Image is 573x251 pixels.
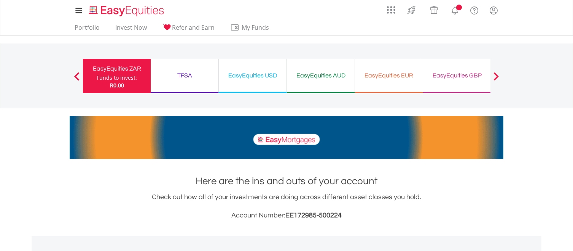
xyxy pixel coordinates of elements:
[428,70,486,81] div: EasyEquities GBP
[445,2,465,17] a: Notifications
[484,2,503,19] a: My Profile
[387,6,395,14] img: grid-menu-icon.svg
[112,24,150,35] a: Invest Now
[405,4,418,16] img: thrive-v2.svg
[69,76,84,84] button: Previous
[110,82,124,89] span: R0.00
[382,2,400,14] a: AppsGrid
[489,76,504,84] button: Next
[97,74,137,82] div: Funds to invest:
[360,70,418,81] div: EasyEquities EUR
[88,63,146,74] div: EasyEquities ZAR
[70,210,503,221] h3: Account Number:
[285,212,342,219] span: EE172985-500224
[72,24,103,35] a: Portfolio
[70,192,503,221] div: Check out how all of your investments are doing across different asset classes you hold.
[88,5,167,17] img: EasyEquities_Logo.png
[155,70,214,81] div: TFSA
[70,116,503,159] img: EasyMortage Promotion Banner
[465,2,484,17] a: FAQ's and Support
[70,174,503,188] h1: Here are the ins and outs of your account
[423,2,445,16] a: Vouchers
[172,23,215,32] span: Refer and Earn
[428,4,440,16] img: vouchers-v2.svg
[230,23,280,32] span: My Funds
[223,70,282,81] div: EasyEquities USD
[291,70,350,81] div: EasyEquities AUD
[159,24,218,35] a: Refer and Earn
[86,2,167,17] a: Home page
